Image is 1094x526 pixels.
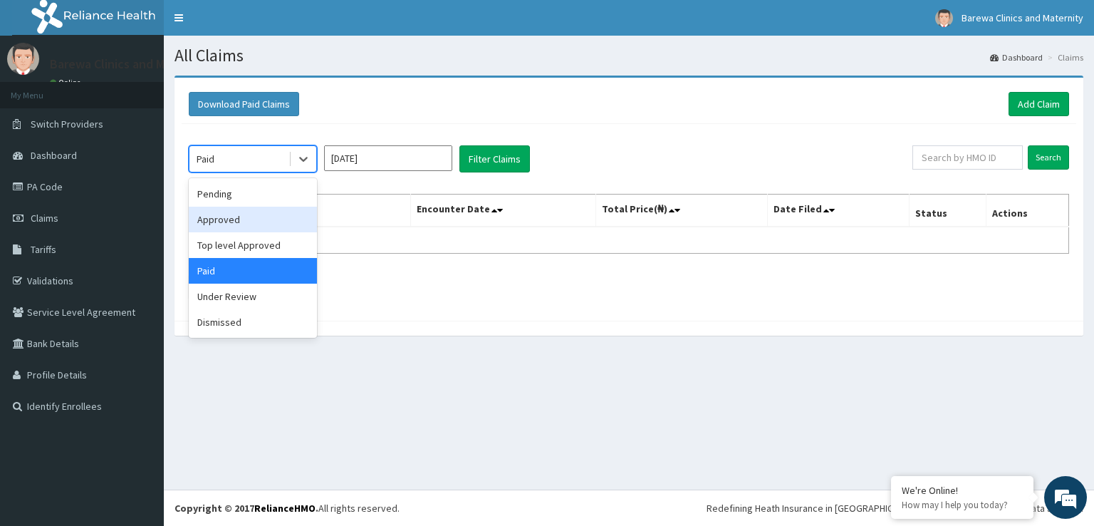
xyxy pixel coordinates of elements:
span: Claims [31,212,58,225]
img: User Image [7,43,39,75]
h1: All Claims [174,46,1083,65]
span: We're online! [83,167,197,311]
div: Redefining Heath Insurance in [GEOGRAPHIC_DATA] using Telemedicine and Data Science! [707,501,1083,515]
th: Actions [986,195,1068,227]
div: Under Review [189,284,317,309]
input: Search [1028,145,1069,170]
th: Date Filed [768,195,910,227]
li: Claims [1044,51,1083,63]
textarea: Type your message and hit 'Enter' [7,363,271,413]
button: Download Paid Claims [189,92,299,116]
th: Total Price(₦) [596,195,768,227]
div: Minimize live chat window [234,7,268,41]
div: Approved [189,207,317,232]
input: Search by HMO ID [912,145,1023,170]
span: Tariffs [31,243,56,256]
p: Barewa Clinics and Maternity [50,58,210,71]
img: d_794563401_company_1708531726252_794563401 [26,71,58,107]
div: Top level Approved [189,232,317,258]
th: Encounter Date [411,195,596,227]
div: Paid [189,258,317,284]
a: Online [50,78,84,88]
a: Dashboard [990,51,1043,63]
div: Pending [189,181,317,207]
span: Barewa Clinics and Maternity [962,11,1083,24]
span: Switch Providers [31,118,103,130]
a: Add Claim [1009,92,1069,116]
div: Chat with us now [74,80,239,98]
a: RelianceHMO [254,502,316,515]
div: Paid [197,152,214,166]
img: User Image [935,9,953,27]
span: Dashboard [31,149,77,162]
div: Dismissed [189,309,317,335]
div: We're Online! [902,484,1023,497]
footer: All rights reserved. [164,490,1094,526]
input: Select Month and Year [324,145,452,171]
th: Status [910,195,986,227]
strong: Copyright © 2017 . [174,502,318,515]
button: Filter Claims [459,145,530,172]
p: How may I help you today? [902,499,1023,511]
